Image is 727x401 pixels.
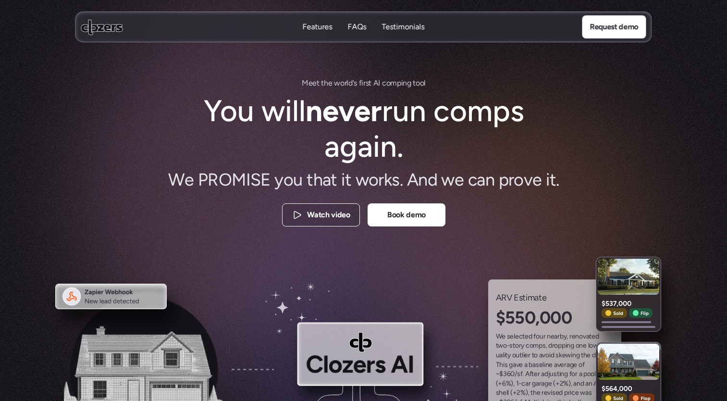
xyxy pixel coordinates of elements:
[507,341,510,351] span: -
[568,379,571,388] span: )
[536,332,540,341] span: o
[560,360,564,370] span: e
[557,360,561,370] span: v
[581,351,583,360] span: t
[308,77,312,89] span: e
[542,341,546,351] span: s
[507,332,510,341] span: s
[571,379,572,388] span: ,
[312,77,317,89] span: e
[552,341,554,351] span: r
[566,351,571,360] span: w
[533,341,539,351] span: m
[552,388,555,398] span: s
[518,379,521,388] span: -
[539,379,542,388] span: r
[538,369,540,379] span: r
[340,77,344,89] span: o
[517,369,520,379] span: s
[369,77,371,89] span: t
[559,388,563,398] span: d
[560,332,564,341] span: b
[407,77,411,89] span: g
[413,77,416,89] span: t
[583,341,587,351] span: e
[564,369,568,379] span: g
[328,77,332,89] span: e
[570,360,574,370] span: g
[558,341,562,351] span: p
[549,360,553,370] span: e
[510,332,514,341] span: e
[557,332,560,341] span: r
[346,77,348,89] span: l
[555,388,559,398] span: e
[503,360,505,370] span: i
[502,332,505,341] span: e
[526,341,530,351] span: c
[537,388,541,398] span: e
[324,77,328,89] span: h
[520,388,526,398] span: %
[525,332,529,341] span: e
[540,332,543,341] span: u
[382,77,386,89] span: c
[348,22,367,33] a: FAQsFAQs
[544,369,548,379] span: d
[524,360,528,370] span: a
[590,21,638,33] p: Request demo
[152,168,575,192] h2: We PROMISE you that it works. And we can prove it.
[541,369,544,379] span: a
[503,369,507,379] span: 3
[525,369,530,379] span: A
[387,209,425,222] p: Book demo
[516,379,519,388] span: 1
[520,369,523,379] span: f
[572,332,576,341] span: e
[579,369,582,379] span: a
[514,332,515,341] span: l
[401,77,403,89] span: i
[571,369,575,379] span: o
[583,332,586,341] span: v
[551,388,552,398] span: i
[557,369,559,379] span: t
[533,332,536,341] span: f
[396,77,401,89] span: p
[517,388,520,398] span: 2
[507,369,511,379] span: 6
[307,209,350,222] p: Watch video
[303,22,333,32] p: Features
[502,379,506,388] span: 6
[496,351,500,360] span: u
[511,379,513,388] span: )
[548,369,550,379] span: j
[509,360,513,370] span: g
[536,379,539,388] span: a
[507,351,511,360] span: y
[542,388,544,398] span: r
[553,379,555,388] span: (
[532,360,536,370] span: a
[519,332,523,341] span: c
[334,77,340,89] span: w
[496,369,500,379] span: ~
[503,351,504,360] span: l
[554,369,557,379] span: s
[544,360,545,370] span: i
[545,351,549,360] span: o
[354,77,357,89] span: s
[348,32,367,43] p: FAQs
[563,379,568,388] span: %
[510,388,513,398] span: (
[571,351,572,360] span: i
[498,379,502,388] span: +
[539,351,542,360] span: a
[416,77,420,89] span: o
[513,379,515,388] span: ,
[564,332,567,341] span: y
[529,332,532,341] span: d
[531,369,534,379] span: t
[570,388,571,398] span: i
[524,351,528,360] span: e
